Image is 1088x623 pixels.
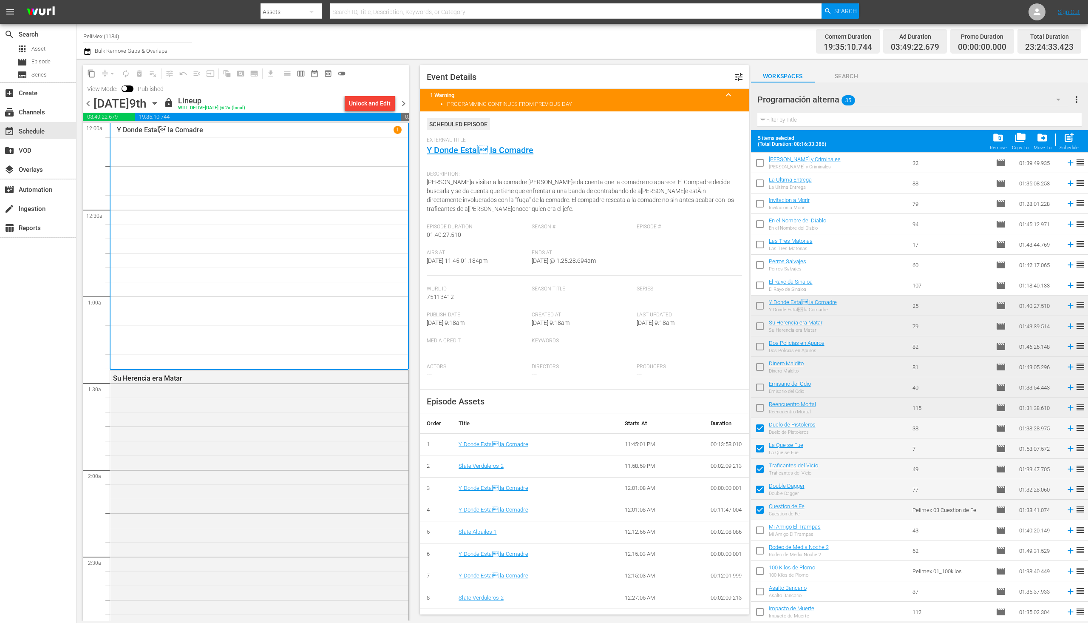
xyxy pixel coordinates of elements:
[769,258,806,265] a: Perros Salvajes
[958,43,1006,52] span: 00:00:00.000
[122,85,127,91] span: Toggle to switch from Published to Draft view.
[769,450,803,455] div: La Que se Fue
[1075,382,1085,392] span: reorder
[459,595,504,601] a: Slate Verduleros 2
[1016,459,1062,479] td: 01:33:47.705
[769,409,816,415] div: Reencuentro Mortal
[1066,566,1075,576] svg: Add to Schedule
[1075,504,1085,515] span: reorder
[1058,9,1080,15] a: Sign Out
[1066,362,1075,372] svg: Add to Schedule
[834,3,857,19] span: Search
[459,551,528,557] a: Y Donde EstaÌ la Comadre
[769,483,805,489] a: Double Dagger
[20,2,61,22] img: ans4CAIJ8jUAAAAAAAAAAAAAAAAAAAAAAAAgQb4GAAAAAAAAAAAAAAAAAAAAAAAAJMjXAAAAAAAAAAAAAAAAAAAAAAAAgAT5G...
[420,455,452,478] td: 2
[751,71,815,82] span: Workspaces
[532,338,632,344] span: Keywords
[1016,377,1062,398] td: 01:33:54.443
[1063,132,1075,143] span: post_add
[769,225,826,231] div: En el Nombre del Diablo
[427,118,490,130] div: Scheduled Episode
[396,127,399,133] p: 1
[769,503,805,509] a: Cuestion de Fe
[1071,94,1082,105] span: more_vert
[1066,240,1075,249] svg: Add to Schedule
[1075,157,1085,168] span: reorder
[1012,145,1028,151] div: Copy To
[324,69,332,78] span: preview_outlined
[909,234,992,255] td: 17
[909,255,992,275] td: 60
[996,566,1006,576] span: Episode
[769,511,805,517] div: Cuestion de Fe
[4,165,14,175] span: Overlays
[909,357,992,377] td: 81
[1016,296,1062,316] td: 01:40:27.510
[401,113,409,121] span: 00:35:26.577
[996,525,1006,535] span: Episode
[427,345,432,352] span: ---
[769,246,813,251] div: Las Tres Matonas
[4,145,14,156] span: VOD
[909,561,992,581] td: Pelimex 01_100kilos
[909,500,992,520] td: Pelimex 03 Cuestion de Fe
[769,368,804,374] div: Dinero Maldito
[427,396,484,407] span: Episode Assets
[1037,132,1048,143] span: drive_file_move
[1066,485,1075,494] svg: Add to Schedule
[1016,193,1062,214] td: 01:28:01.228
[769,287,813,292] div: El Rayo de Sinaloa
[31,57,51,66] span: Episode
[1075,239,1085,249] span: reorder
[83,85,122,92] span: View Mode:
[1075,341,1085,351] span: reorder
[996,199,1006,209] span: Episode
[420,565,452,587] td: 7
[769,266,806,272] div: Perros Salvajes
[1016,173,1062,193] td: 01:35:08.253
[4,88,14,98] span: Create
[728,67,749,87] button: tune
[822,3,859,19] button: Search
[532,257,596,264] span: [DATE] @ 1:25:28.694am
[1066,383,1075,392] svg: Add to Schedule
[310,69,319,78] span: date_range_outlined
[990,145,1007,151] div: Remove
[987,129,1009,153] button: Remove
[987,129,1009,153] span: Remove Item From Workspace
[113,374,361,382] div: Su Herencia era Matar
[1075,259,1085,270] span: reorder
[909,316,992,336] td: 79
[1016,541,1062,561] td: 01:49:31.529
[1066,199,1075,208] svg: Add to Schedule
[769,572,815,578] div: 100 Kilos de Plomo
[909,275,992,296] td: 107
[637,224,737,230] span: Episode #
[769,197,810,203] a: Invitacion a Morir
[996,505,1006,515] span: Episode
[4,223,14,233] span: Reports
[4,29,14,40] span: Search
[1075,321,1085,331] span: reorder
[769,491,805,496] div: Double Dagger
[637,371,642,378] span: ---
[1066,321,1075,331] svg: Add to Schedule
[1066,342,1075,351] svg: Add to Schedule
[618,433,704,455] td: 11:45:01 PM
[704,455,749,478] td: 00:02:09.213
[427,179,734,212] span: [PERSON_NAME]a visitar a la comadre [PERSON_NAME]e da cuenta que la comadre no aparece. El Compad...
[769,348,824,353] div: Dos Policias en Apuros
[1016,214,1062,234] td: 01:45:12.971
[532,319,569,326] span: [DATE] 9:18am
[420,413,452,434] th: Order
[532,250,632,256] span: Ends At
[459,529,496,535] a: Slate Albailes 1
[427,145,533,155] a: Y Donde EstaÌ la Comadre
[297,69,305,78] span: calendar_view_week_outlined
[1016,561,1062,581] td: 01:38:40.449
[909,214,992,234] td: 94
[1009,129,1031,153] button: Copy To
[345,96,395,111] button: Unlock and Edit
[637,286,737,293] span: Series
